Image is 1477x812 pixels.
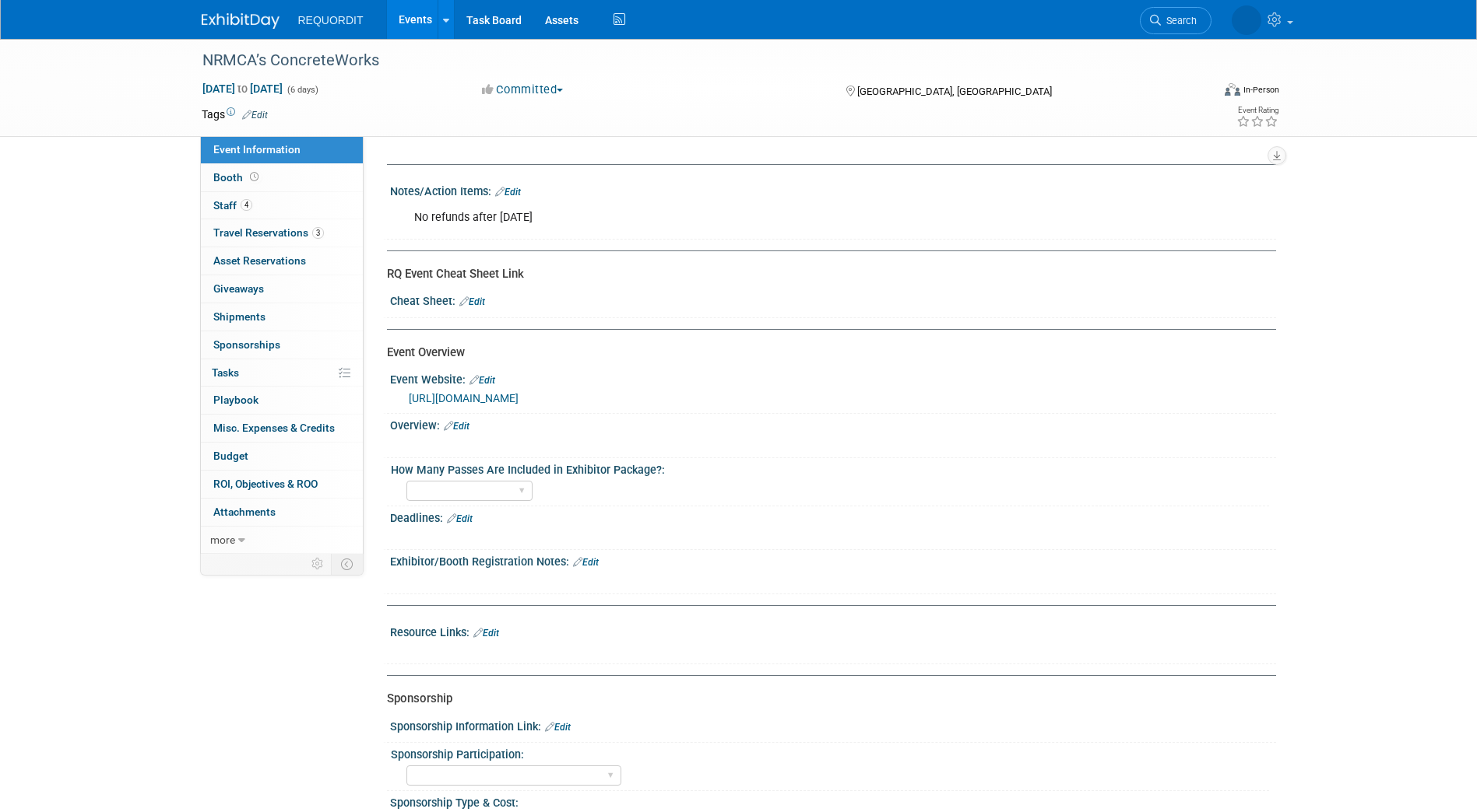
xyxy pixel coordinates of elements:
[210,534,235,546] span: more
[444,421,469,432] a: Edit
[202,107,268,122] td: Tags
[390,414,1276,434] div: Overview:
[391,458,1269,478] div: How Many Passes Are Included in Exhibitor Package?:
[201,275,363,303] a: Giveaways
[857,86,1052,97] span: [GEOGRAPHIC_DATA], [GEOGRAPHIC_DATA]
[1120,81,1280,104] div: Event Format
[391,743,1269,762] div: Sponsorship Participation:
[213,394,258,406] span: Playbook
[545,722,571,733] a: Edit
[331,554,363,574] td: Toggle Event Tabs
[201,527,363,554] a: more
[387,345,1264,361] div: Event Overview
[202,82,283,96] span: [DATE] [DATE]
[286,85,318,95] span: (6 days)
[390,180,1276,200] div: Notes/Action Items:
[201,164,363,191] a: Booth
[201,443,363,470] a: Budget
[390,550,1276,570] div: Exhibitor/Booth Registration Notes:
[387,266,1264,282] div: RQ Event Cheat Sheet Link
[201,471,363,498] a: ROI, Objectives & ROO
[1225,83,1240,96] img: Format-Inperson.png
[390,289,1276,310] div: Cheat Sheet:
[403,202,1105,233] div: No refunds after [DATE]
[390,791,1276,810] div: Sponsorship Type & Cost:
[202,13,280,29] img: ExhibitDay
[213,450,248,462] span: Budget
[201,359,363,387] a: Tasks
[390,368,1276,388] div: Event Website:
[201,192,363,219] a: Staff4
[213,310,266,323] span: Shipments
[242,110,268,121] a: Edit
[235,82,250,95] span: to
[201,247,363,275] a: Asset Reservations
[473,628,499,639] a: Edit
[390,506,1276,527] div: Deadlines:
[212,366,239,379] span: Tasks
[298,14,364,26] span: REQUORDIT
[213,143,301,156] span: Event Information
[1236,107,1278,114] div: Event Rating
[409,392,519,404] a: [URL][DOMAIN_NAME]
[201,331,363,359] a: Sponsorships
[1140,7,1211,34] a: Search
[213,282,264,295] span: Giveaways
[201,303,363,331] a: Shipments
[213,338,280,351] span: Sponsorships
[390,715,1276,735] div: Sponsorship Information Link:
[213,199,252,212] span: Staff
[213,254,306,267] span: Asset Reservations
[1243,84,1279,96] div: In-Person
[304,554,332,574] td: Personalize Event Tab Strip
[469,375,495,386] a: Edit
[477,82,569,98] button: Committed
[201,415,363,442] a: Misc. Expenses & Credits
[1232,5,1261,35] img: Lexie Buckley
[201,387,363,414] a: Playbook
[213,226,324,239] span: Travel Reservations
[573,557,599,568] a: Edit
[447,513,473,524] a: Edit
[387,691,1264,707] div: Sponsorship
[213,422,335,434] span: Misc. Expenses & Credits
[312,227,324,239] span: 3
[201,136,363,163] a: Event Information
[1161,15,1197,26] span: Search
[459,296,485,307] a: Edit
[390,621,1276,641] div: Resource Links:
[495,187,521,198] a: Edit
[197,47,1188,75] div: NRMCA’s ConcreteWorks
[201,499,363,526] a: Attachments
[213,506,276,518] span: Attachments
[241,199,252,211] span: 4
[213,171,262,184] span: Booth
[247,171,262,183] span: Booth not reserved yet
[213,478,318,490] span: ROI, Objectives & ROO
[201,219,363,247] a: Travel Reservations3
